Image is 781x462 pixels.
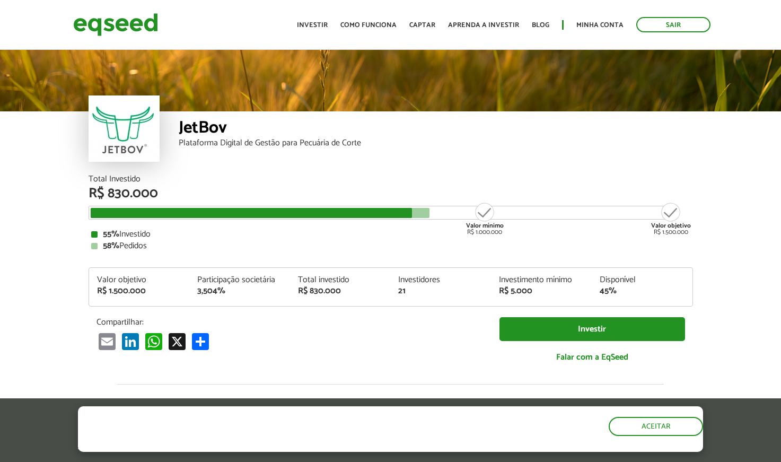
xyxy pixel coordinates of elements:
[89,175,693,184] div: Total Investido
[466,221,504,231] strong: Valor mínimo
[120,333,141,350] a: LinkedIn
[197,287,282,295] div: 3,504%
[576,22,624,29] a: Minha conta
[89,187,693,201] div: R$ 830.000
[636,17,710,32] a: Sair
[600,276,685,284] div: Disponível
[96,333,118,350] a: Email
[298,276,383,284] div: Total investido
[96,317,484,327] p: Compartilhar:
[78,406,453,439] h5: O site da EqSeed utiliza cookies para melhorar sua navegação.
[103,239,119,253] strong: 58%
[91,242,690,250] div: Pedidos
[499,276,584,284] div: Investimento mínimo
[179,119,693,139] div: JetBov
[409,22,435,29] a: Captar
[499,287,584,295] div: R$ 5.000
[499,317,685,341] a: Investir
[398,287,483,295] div: 21
[197,276,282,284] div: Participação societária
[143,333,164,350] a: WhatsApp
[97,276,182,284] div: Valor objetivo
[398,276,483,284] div: Investidores
[499,346,685,368] a: Falar com a EqSeed
[297,22,328,29] a: Investir
[73,11,158,39] img: EqSeed
[103,227,119,241] strong: 55%
[448,22,519,29] a: Aprenda a investir
[91,230,690,239] div: Investido
[190,333,211,350] a: Compartilhar
[651,221,691,231] strong: Valor objetivo
[340,22,397,29] a: Como funciona
[532,22,549,29] a: Blog
[218,443,340,452] a: política de privacidade e de cookies
[651,202,691,236] div: R$ 1.500.000
[465,202,505,236] div: R$ 1.000.000
[600,287,685,295] div: 45%
[179,139,693,147] div: Plataforma Digital de Gestão para Pecuária de Corte
[166,333,188,350] a: X
[609,417,703,436] button: Aceitar
[78,442,453,452] p: Ao clicar em "aceitar", você aceita nossa .
[298,287,383,295] div: R$ 830.000
[97,287,182,295] div: R$ 1.500.000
